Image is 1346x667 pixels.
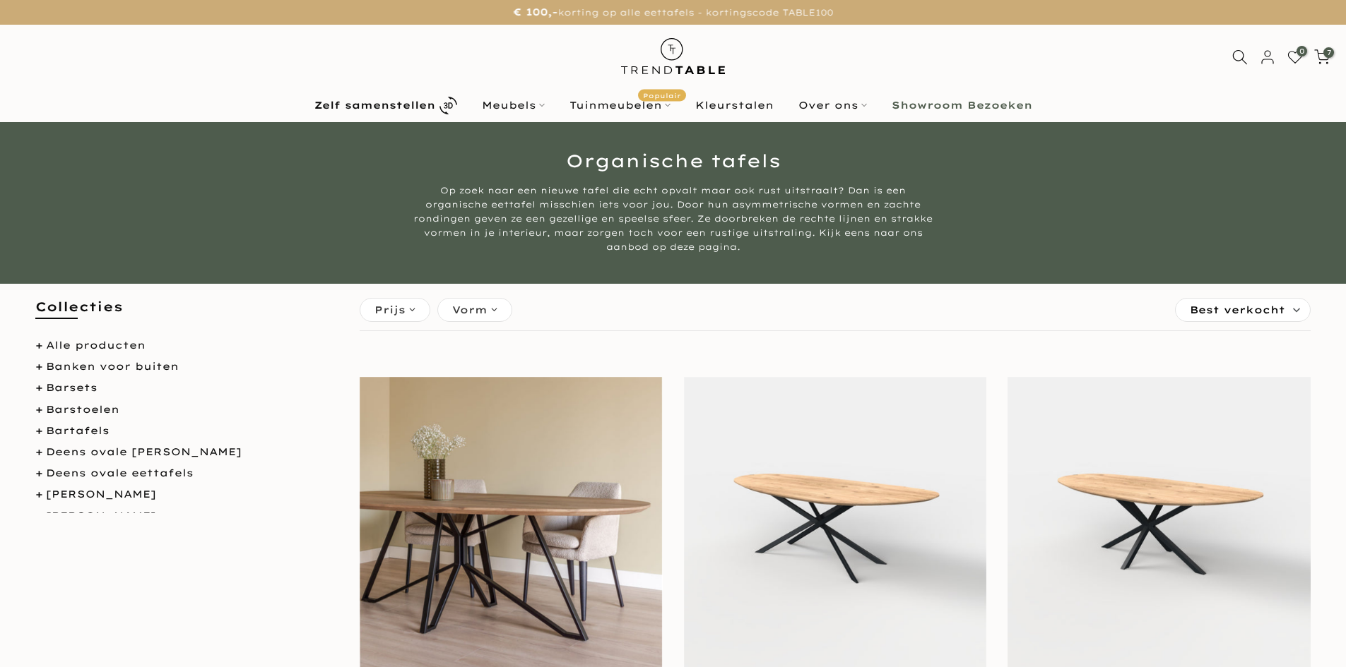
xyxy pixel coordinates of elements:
a: Meubels [469,97,557,114]
span: Vorm [452,302,488,318]
a: Barstoelen [46,403,119,416]
a: Barsets [46,381,98,394]
a: [PERSON_NAME] [46,488,156,500]
span: Best verkocht [1190,299,1285,321]
a: Bartafels [46,424,110,437]
b: Zelf samenstellen [314,100,435,110]
h5: Collecties [35,298,338,330]
h1: Organische tafels [260,152,1087,169]
b: Showroom Bezoeken [892,100,1032,110]
a: 0 [1287,49,1303,65]
img: trend-table [611,25,735,88]
span: 7 [1323,47,1334,58]
a: Deens ovale eettafels [46,467,194,479]
a: TuinmeubelenPopulair [557,97,683,114]
a: Kleurstalen [683,97,786,114]
a: [PERSON_NAME] [46,510,156,522]
a: Zelf samenstellen [302,93,469,118]
a: Alle producten [46,339,146,351]
a: Deens ovale [PERSON_NAME] [46,445,242,458]
a: 7 [1314,49,1330,65]
p: korting op alle eettafels - kortingscode TABLE100 [18,4,1328,21]
span: Prijs [374,302,406,318]
a: Showroom Bezoeken [879,97,1044,114]
strong: € 100,- [513,6,557,18]
label: Sorteren:Best verkocht [1176,299,1310,321]
span: 0 [1297,46,1307,56]
div: Op zoek naar een nieuwe tafel die echt opvalt maar ook rust uitstraalt? Dan is een organische eet... [408,184,938,254]
a: Over ons [786,97,879,114]
span: Populair [638,90,686,102]
a: Banken voor buiten [46,360,179,373]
